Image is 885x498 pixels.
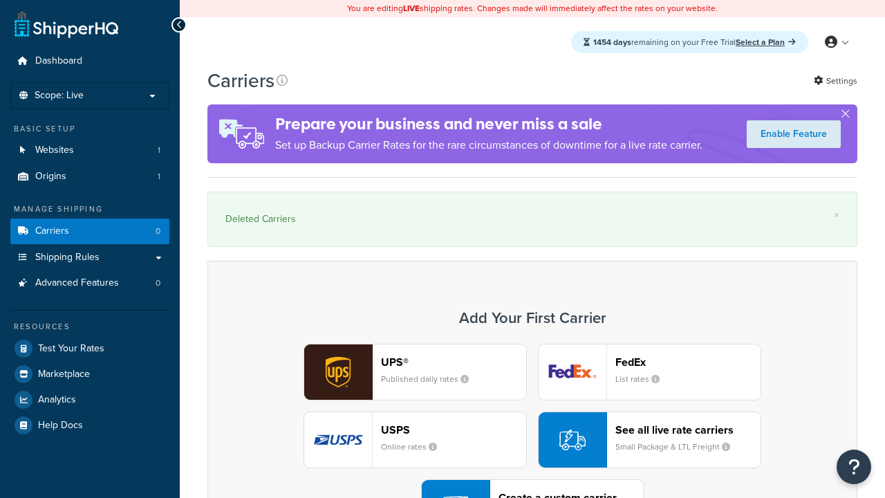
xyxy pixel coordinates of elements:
[35,90,84,102] span: Scope: Live
[615,373,671,385] small: List rates
[38,420,83,432] span: Help Docs
[538,412,761,468] button: See all live rate carriersSmall Package & LTL Freight
[35,171,66,183] span: Origins
[837,450,871,484] button: Open Resource Center
[10,336,169,361] a: Test Your Rates
[35,277,119,289] span: Advanced Features
[10,48,169,74] a: Dashboard
[615,356,761,369] header: FedEx
[10,138,169,163] li: Websites
[814,71,857,91] a: Settings
[10,203,169,215] div: Manage Shipping
[275,113,702,136] h4: Prepare your business and never miss a sale
[304,412,527,468] button: usps logoUSPSOnline rates
[10,219,169,244] a: Carriers 0
[158,171,160,183] span: 1
[304,344,372,400] img: ups logo
[38,394,76,406] span: Analytics
[381,356,526,369] header: UPS®
[736,36,796,48] a: Select a Plan
[38,343,104,355] span: Test Your Rates
[593,36,631,48] strong: 1454 days
[10,245,169,270] a: Shipping Rules
[207,104,275,163] img: ad-rules-rateshop-fe6ec290ccb7230408bd80ed9643f0289d75e0ffd9eb532fc0e269fcd187b520.png
[381,441,448,453] small: Online rates
[615,441,741,453] small: Small Package & LTL Freight
[10,164,169,190] li: Origins
[571,31,808,53] div: remaining on your Free Trial
[304,344,527,400] button: ups logoUPS®Published daily rates
[35,252,100,264] span: Shipping Rules
[403,2,420,15] b: LIVE
[559,427,586,453] img: icon-carrier-liverate-becf4550.svg
[538,344,761,400] button: fedEx logoFedExList rates
[222,310,843,326] h3: Add Your First Carrier
[35,145,74,156] span: Websites
[38,369,90,380] span: Marketplace
[539,344,606,400] img: fedEx logo
[156,225,160,237] span: 0
[158,145,160,156] span: 1
[35,225,69,237] span: Carriers
[381,373,480,385] small: Published daily rates
[275,136,702,155] p: Set up Backup Carrier Rates for the rare circumstances of downtime for a live rate carrier.
[834,210,839,221] a: ×
[10,321,169,333] div: Resources
[615,423,761,436] header: See all live rate carriers
[225,210,839,229] div: Deleted Carriers
[15,10,118,38] a: ShipperHQ Home
[10,164,169,190] a: Origins 1
[10,270,169,296] li: Advanced Features
[10,123,169,135] div: Basic Setup
[10,138,169,163] a: Websites 1
[207,67,274,94] h1: Carriers
[156,277,160,289] span: 0
[10,270,169,296] a: Advanced Features 0
[35,55,82,67] span: Dashboard
[381,423,526,436] header: USPS
[747,120,841,148] a: Enable Feature
[10,413,169,438] a: Help Docs
[10,219,169,244] li: Carriers
[10,362,169,387] a: Marketplace
[304,412,372,468] img: usps logo
[10,387,169,412] a: Analytics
